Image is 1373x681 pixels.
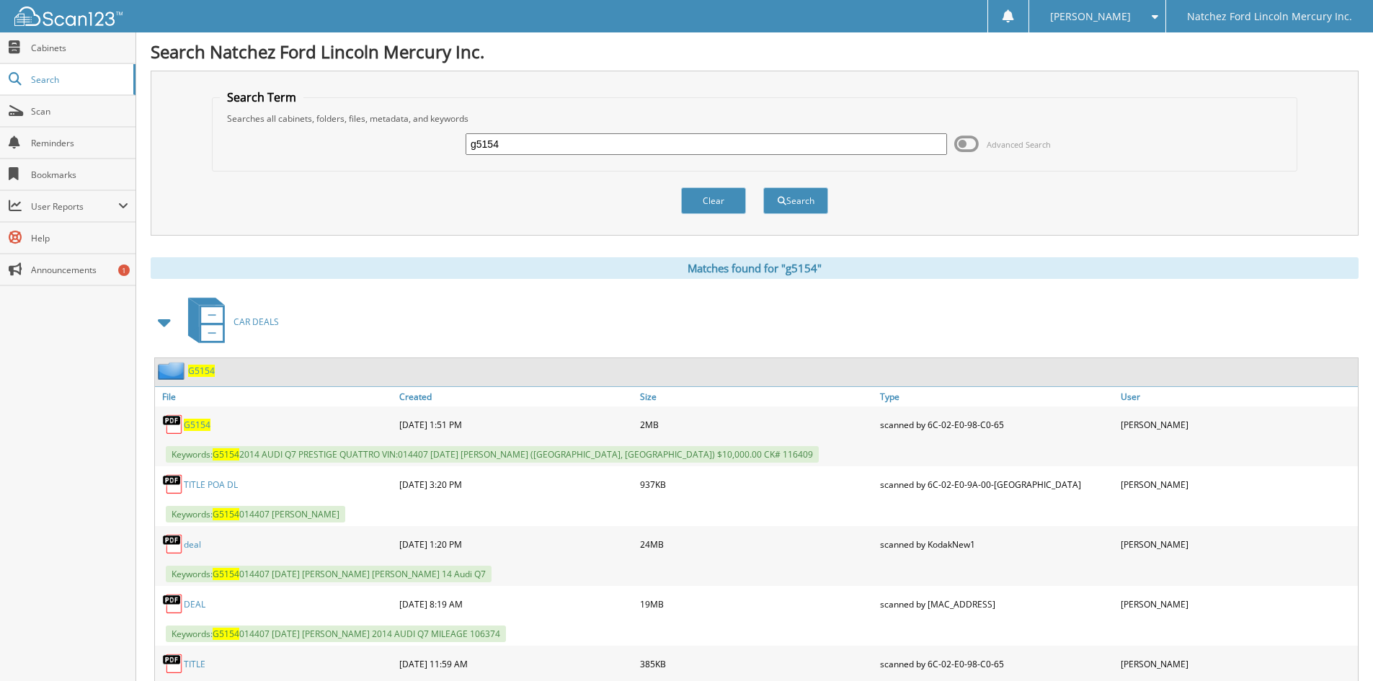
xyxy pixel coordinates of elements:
[184,419,210,431] a: G5154
[14,6,123,26] img: scan123-logo-white.svg
[162,653,184,675] img: PDF.png
[162,414,184,435] img: PDF.png
[636,470,877,499] div: 937KB
[636,530,877,558] div: 24MB
[31,74,126,86] span: Search
[213,628,239,640] span: G5154
[1117,387,1358,406] a: User
[184,598,205,610] a: DEAL
[166,446,819,463] span: Keywords: 2014 AUDI Q7 PRESTIGE QUATTRO VIN:014407 [DATE] [PERSON_NAME] ([GEOGRAPHIC_DATA], [GEOG...
[220,89,303,105] legend: Search Term
[31,137,128,149] span: Reminders
[31,200,118,213] span: User Reports
[1187,12,1352,21] span: Natchez Ford Lincoln Mercury Inc.
[1117,410,1358,439] div: [PERSON_NAME]
[876,470,1117,499] div: scanned by 6C-02-E0-9A-00-[GEOGRAPHIC_DATA]
[166,506,345,522] span: Keywords: 014407 [PERSON_NAME]
[1117,530,1358,558] div: [PERSON_NAME]
[876,589,1117,618] div: scanned by [MAC_ADDRESS]
[220,112,1289,125] div: Searches all cabinets, folders, files, metadata, and keywords
[213,568,239,580] span: G5154
[162,593,184,615] img: PDF.png
[1050,12,1131,21] span: [PERSON_NAME]
[636,387,877,406] a: Size
[31,264,128,276] span: Announcements
[213,508,239,520] span: G5154
[1117,589,1358,618] div: [PERSON_NAME]
[396,649,636,678] div: [DATE] 11:59 AM
[396,387,636,406] a: Created
[166,626,506,642] span: Keywords: 014407 [DATE] [PERSON_NAME] 2014 AUDI Q7 MILEAGE 106374
[636,589,877,618] div: 19MB
[184,479,238,491] a: TITLE POA DL
[1301,612,1373,681] iframe: Chat Widget
[155,387,396,406] a: File
[876,530,1117,558] div: scanned by KodakNew1
[396,470,636,499] div: [DATE] 3:20 PM
[876,387,1117,406] a: Type
[1117,649,1358,678] div: [PERSON_NAME]
[162,473,184,495] img: PDF.png
[31,169,128,181] span: Bookmarks
[763,187,828,214] button: Search
[184,658,205,670] a: TITLE
[31,105,128,117] span: Scan
[31,42,128,54] span: Cabinets
[1117,470,1358,499] div: [PERSON_NAME]
[396,410,636,439] div: [DATE] 1:51 PM
[636,410,877,439] div: 2MB
[166,566,492,582] span: Keywords: 014407 [DATE] [PERSON_NAME] [PERSON_NAME] 14 Audi Q7
[213,448,239,460] span: G5154
[396,530,636,558] div: [DATE] 1:20 PM
[636,649,877,678] div: 385KB
[681,187,746,214] button: Clear
[31,232,128,244] span: Help
[234,316,279,328] span: CAR DEALS
[162,533,184,555] img: PDF.png
[179,293,279,350] a: CAR DEALS
[151,257,1359,279] div: Matches found for "g5154"
[876,649,1117,678] div: scanned by 6C-02-E0-98-C0-65
[158,362,188,380] img: folder2.png
[184,538,201,551] a: deal
[396,589,636,618] div: [DATE] 8:19 AM
[876,410,1117,439] div: scanned by 6C-02-E0-98-C0-65
[987,139,1051,150] span: Advanced Search
[118,264,130,276] div: 1
[188,365,215,377] a: G5154
[151,40,1359,63] h1: Search Natchez Ford Lincoln Mercury Inc.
